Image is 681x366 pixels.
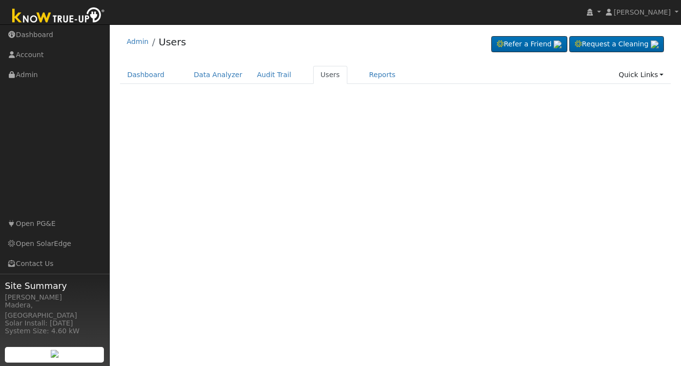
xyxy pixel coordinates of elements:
div: System Size: 4.60 kW [5,326,104,336]
a: Refer a Friend [491,36,567,53]
span: [PERSON_NAME] [614,8,671,16]
img: retrieve [554,41,561,48]
img: retrieve [51,350,59,358]
a: Request a Cleaning [569,36,664,53]
a: Admin [127,38,149,45]
a: Audit Trail [250,66,299,84]
a: Data Analyzer [186,66,250,84]
a: Quick Links [611,66,671,84]
div: [PERSON_NAME] [5,292,104,303]
div: Solar Install: [DATE] [5,318,104,328]
a: Users [159,36,186,48]
img: retrieve [651,41,659,48]
div: Madera, [GEOGRAPHIC_DATA] [5,300,104,321]
a: Reports [362,66,403,84]
span: Site Summary [5,279,104,292]
a: Users [313,66,347,84]
a: Dashboard [120,66,172,84]
img: Know True-Up [7,5,110,27]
